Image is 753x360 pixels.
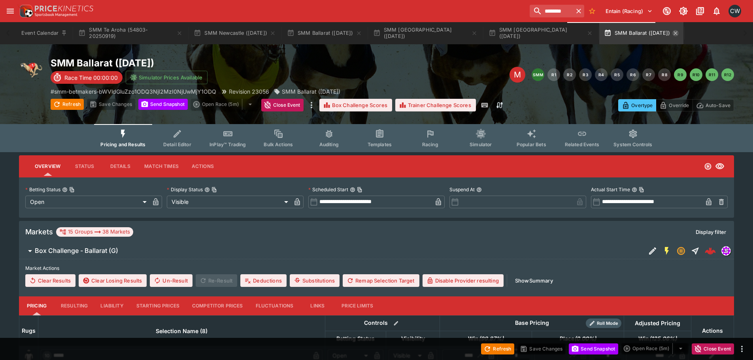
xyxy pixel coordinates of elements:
button: Straight [688,244,702,258]
div: 15 Groups 38 Markets [59,227,130,237]
p: Copy To Clipboard [51,87,216,96]
p: Revision 23056 [229,87,269,96]
img: Sportsbook Management [35,13,77,17]
button: Fluctuations [249,296,300,315]
button: R2 [563,68,576,81]
button: Pricing [19,296,55,315]
button: Details [102,157,138,176]
span: System Controls [613,141,652,147]
button: Display filter [691,226,731,238]
span: Bulk Actions [264,141,293,147]
span: Visibility [393,334,434,343]
div: c1be7857-d81b-43d2-a4e6-524b2414ae3a [705,245,716,256]
button: SMM [GEOGRAPHIC_DATA] ([DATE]) [484,22,598,44]
span: Popular Bets [517,141,546,147]
button: Display StatusCopy To Clipboard [204,187,210,192]
button: R4 [595,68,608,81]
button: Links [300,296,335,315]
div: Show/hide Price Roll mode configuration. [586,319,621,328]
button: Close Event [261,99,304,111]
h6: Box Challenge - Ballarat (G) [35,247,118,255]
img: PriceKinetics Logo [17,3,33,19]
div: split button [621,343,689,354]
button: R10 [690,68,702,81]
a: c1be7857-d81b-43d2-a4e6-524b2414ae3a [702,243,718,259]
p: Display Status [167,186,203,193]
button: Suspend At [476,187,482,192]
button: Scheduled StartCopy To Clipboard [350,187,355,192]
button: Copy To Clipboard [639,187,644,192]
img: PriceKinetics [35,6,93,11]
span: Racing [422,141,438,147]
p: Overtype [631,101,653,109]
button: Close Event [692,343,734,354]
div: Base Pricing [512,318,552,328]
button: Actions [185,157,221,176]
button: SMM Ballarat ([DATE]) [282,22,367,44]
p: Override [669,101,689,109]
span: Place(0.00%) [551,334,605,343]
button: R5 [611,68,623,81]
span: Win(125.06%) [630,334,685,343]
button: Match Times [138,157,185,176]
em: ( 0.00 %) [574,334,596,343]
button: Bulk edit [391,318,401,328]
span: InPlay™ Trading [209,141,246,147]
div: SMM Ballarat (19/09/25) [274,87,340,96]
button: Copy To Clipboard [211,187,217,192]
button: Override [656,99,693,111]
img: logo-cerberus--red.svg [705,245,716,256]
div: Visible [167,196,291,208]
button: R3 [579,68,592,81]
p: SMM Ballarat ([DATE]) [282,87,340,96]
th: Rugs [19,315,38,346]
button: Price Limits [335,296,379,315]
button: Copy To Clipboard [357,187,362,192]
p: Scheduled Start [308,186,348,193]
button: Un-Result [150,274,192,287]
button: more [307,99,316,111]
button: Connected to PK [660,4,674,18]
button: Simulator Prices Available [126,71,208,84]
button: Overview [28,157,67,176]
p: Actual Start Time [591,186,630,193]
button: Betting StatusCopy To Clipboard [62,187,68,192]
img: simulator [722,247,730,255]
span: Detail Editor [163,141,191,147]
button: Substitutions [290,274,340,287]
button: Send Snapshot [569,343,618,354]
th: Controls [325,315,440,331]
th: Actions [691,315,734,346]
button: R7 [642,68,655,81]
span: Win(99.87%) [459,334,512,343]
th: Adjusted Pricing [624,315,691,331]
button: Remap Selection Target [343,274,419,287]
div: simulator [721,246,731,256]
button: R12 [721,68,734,81]
button: Status [67,157,102,176]
div: Event type filters [94,124,659,152]
button: R11 [706,68,718,81]
p: Auto-Save [706,101,730,109]
svg: Visible [715,162,725,171]
span: Roll Mode [594,320,621,327]
span: Related Events [565,141,599,147]
button: Deductions [240,274,287,287]
svg: Suspended [676,246,686,256]
button: more [737,344,747,354]
button: No Bookmarks [586,5,598,17]
nav: pagination navigation [532,68,734,81]
button: Liability [94,296,130,315]
input: search [530,5,573,17]
button: R6 [627,68,639,81]
button: Disable Provider resulting [423,274,504,287]
span: Auditing [319,141,339,147]
div: split button [191,99,258,110]
button: Competitor Prices [186,296,249,315]
button: Documentation [693,4,707,18]
button: SGM Enabled [660,244,674,258]
p: Betting Status [25,186,60,193]
button: SMM Te Aroha (54803-20250919) [74,22,187,44]
button: R8 [658,68,671,81]
button: Starting Prices [130,296,186,315]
